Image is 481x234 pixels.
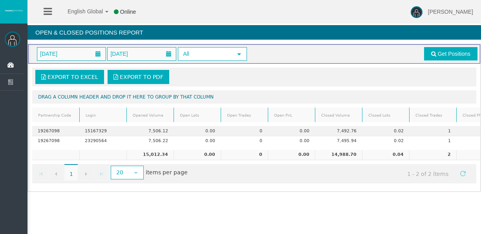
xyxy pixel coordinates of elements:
span: Get Positions [438,51,470,57]
span: English Global [57,8,103,15]
td: 0.00 [268,136,315,146]
span: [DATE] [38,48,60,59]
td: 0 [221,150,268,160]
td: 0 [221,126,268,136]
td: 0.02 [362,136,409,146]
span: Export to Excel [48,74,98,80]
td: 0 [221,136,268,146]
a: Refresh [456,166,470,180]
a: Closed Lots [364,110,408,121]
td: 0.00 [268,126,315,136]
span: 1 [64,164,78,181]
span: Export to PDF [120,74,163,80]
img: logo.svg [4,9,24,12]
td: 0.02 [362,126,409,136]
td: 7,506.22 [126,136,174,146]
a: Login [81,110,126,121]
a: Go to the first page [34,166,48,181]
td: 15,012.34 [126,150,174,160]
a: Open Trades [222,110,267,121]
span: Refresh [460,170,466,177]
a: Closed Trades [411,110,455,121]
a: Partnership Code [33,110,79,121]
span: [DATE] [108,48,130,59]
span: Go to the first page [38,171,44,177]
td: 0.00 [268,150,315,160]
a: Export to Excel [35,70,104,84]
td: 2 [409,150,456,160]
h4: Open & Closed Positions Report [27,25,481,40]
span: Go to the next page [83,171,89,177]
td: 7,495.94 [315,136,362,146]
td: 19267098 [32,126,79,136]
td: 15167329 [79,126,126,136]
span: Online [120,9,136,15]
span: select [133,170,139,176]
a: Opened Volume [128,110,173,121]
td: 0.00 [174,126,221,136]
a: Go to the next page [79,166,93,181]
a: Open PnL [269,110,314,121]
a: Go to the previous page [49,166,63,181]
td: 14,988.70 [315,150,362,160]
span: Go to the previous page [53,171,59,177]
a: Open Lots [175,110,220,121]
a: Closed Volume [316,110,361,121]
td: 0.00 [174,136,221,146]
td: 19267098 [32,136,79,146]
td: 1 [409,126,456,136]
span: [PERSON_NAME] [428,9,473,15]
div: Drag a column header and drop it here to group by that column [32,90,476,104]
span: select [236,51,242,57]
td: 0.04 [362,150,409,160]
span: All [179,48,232,60]
span: items per page [109,166,188,179]
td: 7,506.12 [126,126,174,136]
span: Go to the last page [98,171,104,177]
span: 1 - 2 of 2 items [400,166,456,181]
td: 7,492.76 [315,126,362,136]
img: user-image [411,6,422,18]
span: 20 [112,166,128,179]
a: Go to the last page [94,166,108,181]
td: 23290564 [79,136,126,146]
td: 0.00 [174,150,221,160]
td: 1 [409,136,456,146]
a: Export to PDF [108,70,169,84]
